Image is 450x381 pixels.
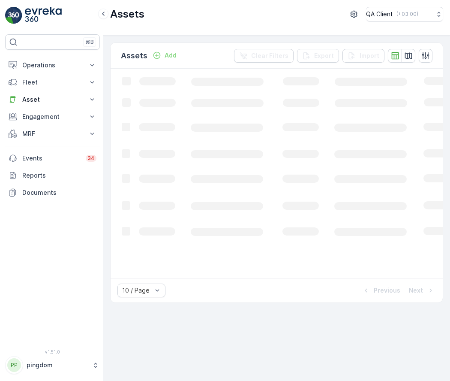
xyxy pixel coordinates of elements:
[121,50,147,62] p: Assets
[234,49,294,63] button: Clear Filters
[165,51,177,60] p: Add
[22,95,83,104] p: Asset
[5,150,100,167] a: Events34
[396,11,418,18] p: ( +03:00 )
[85,39,94,45] p: ⌘B
[360,51,379,60] p: Import
[5,167,100,184] a: Reports
[5,7,22,24] img: logo
[297,49,339,63] button: Export
[7,358,21,372] div: PP
[5,349,100,354] span: v 1.51.0
[149,50,180,60] button: Add
[25,7,62,24] img: logo_light-DOdMpM7g.png
[22,171,96,180] p: Reports
[22,130,83,138] p: MRF
[27,361,88,369] p: pingdom
[366,10,393,18] p: QA Client
[5,356,100,374] button: PPpingdom
[22,188,96,197] p: Documents
[5,125,100,142] button: MRF
[5,91,100,108] button: Asset
[342,49,384,63] button: Import
[314,51,334,60] p: Export
[374,286,400,295] p: Previous
[409,286,423,295] p: Next
[22,112,83,121] p: Engagement
[22,154,81,163] p: Events
[22,78,83,87] p: Fleet
[5,57,100,74] button: Operations
[5,184,100,201] a: Documents
[361,285,401,296] button: Previous
[87,155,95,162] p: 34
[5,108,100,125] button: Engagement
[110,7,144,21] p: Assets
[408,285,436,296] button: Next
[5,74,100,91] button: Fleet
[251,51,288,60] p: Clear Filters
[366,7,443,21] button: QA Client(+03:00)
[22,61,83,70] p: Operations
